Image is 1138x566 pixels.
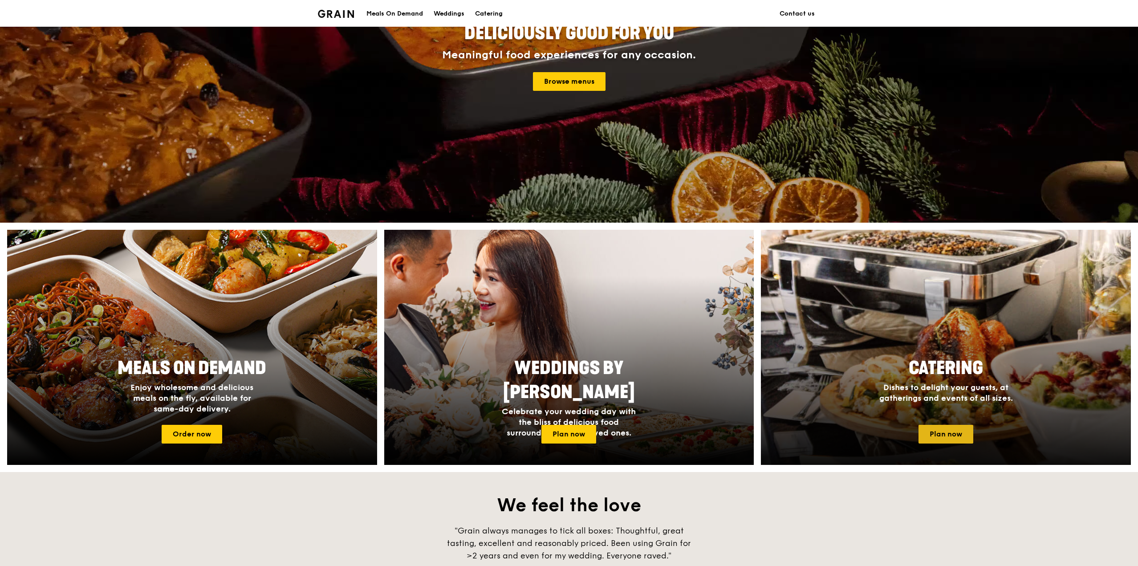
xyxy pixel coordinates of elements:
[879,383,1013,403] span: Dishes to delight your guests, at gatherings and events of all sizes.
[428,0,470,27] a: Weddings
[470,0,508,27] a: Catering
[434,0,464,27] div: Weddings
[919,425,973,444] a: Plan now
[162,425,222,444] a: Order now
[503,358,635,403] span: Weddings by [PERSON_NAME]
[464,23,674,44] span: Deliciously good for you
[409,49,729,61] div: Meaningful food experiences for any occasion.
[7,230,377,465] a: Meals On DemandEnjoy wholesome and delicious meals on the fly, available for same-day delivery.Or...
[435,525,703,562] div: "Grain always manages to tick all boxes: Thoughtful, great tasting, excellent and reasonably pric...
[475,0,503,27] div: Catering
[7,230,377,465] img: meals-on-demand-card.d2b6f6db.png
[130,383,253,414] span: Enjoy wholesome and delicious meals on the fly, available for same-day delivery.
[318,10,354,18] img: Grain
[541,425,596,444] a: Plan now
[384,230,754,465] a: Weddings by [PERSON_NAME]Celebrate your wedding day with the bliss of delicious food surrounded b...
[366,0,423,27] div: Meals On Demand
[533,72,606,91] a: Browse menus
[384,230,754,465] img: weddings-card.4f3003b8.jpg
[502,407,636,438] span: Celebrate your wedding day with the bliss of delicious food surrounded by your loved ones.
[761,230,1131,465] a: CateringDishes to delight your guests, at gatherings and events of all sizes.Plan now
[909,358,983,379] span: Catering
[774,0,820,27] a: Contact us
[118,358,266,379] span: Meals On Demand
